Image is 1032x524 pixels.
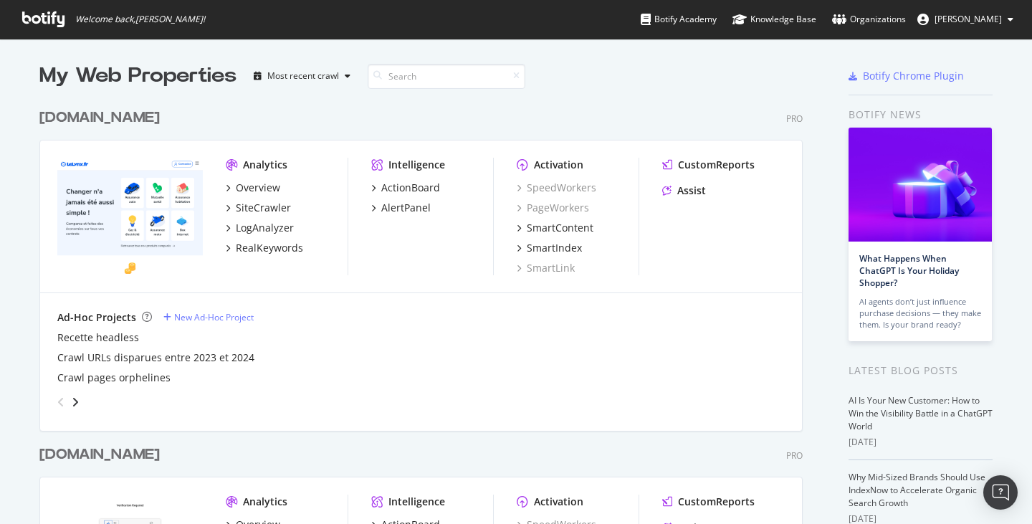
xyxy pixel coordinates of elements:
[527,221,593,235] div: SmartContent
[243,158,287,172] div: Analytics
[935,13,1002,25] span: Emma Moletto
[849,436,993,449] div: [DATE]
[662,495,755,509] a: CustomReports
[534,158,583,172] div: Activation
[226,241,303,255] a: RealKeywords
[368,64,525,89] input: Search
[163,311,254,323] a: New Ad-Hoc Project
[388,495,445,509] div: Intelligence
[678,495,755,509] div: CustomReports
[39,62,236,90] div: My Web Properties
[75,14,205,25] span: Welcome back, [PERSON_NAME] !
[57,330,139,345] a: Recette headless
[226,181,280,195] a: Overview
[371,181,440,195] a: ActionBoard
[517,261,575,275] a: SmartLink
[236,181,280,195] div: Overview
[849,363,993,378] div: Latest Blog Posts
[517,201,589,215] a: PageWorkers
[849,394,993,432] a: AI Is Your New Customer: How to Win the Visibility Battle in a ChatGPT World
[39,108,166,128] a: [DOMAIN_NAME]
[248,65,356,87] button: Most recent crawl
[849,471,985,509] a: Why Mid-Sized Brands Should Use IndexNow to Accelerate Organic Search Growth
[859,252,959,289] a: What Happens When ChatGPT Is Your Holiday Shopper?
[236,221,294,235] div: LogAnalyzer
[786,113,803,125] div: Pro
[381,201,431,215] div: AlertPanel
[371,201,431,215] a: AlertPanel
[732,12,816,27] div: Knowledge Base
[388,158,445,172] div: Intelligence
[662,158,755,172] a: CustomReports
[226,201,291,215] a: SiteCrawler
[517,221,593,235] a: SmartContent
[70,395,80,409] div: angle-right
[517,181,596,195] a: SpeedWorkers
[786,449,803,462] div: Pro
[39,108,160,128] div: [DOMAIN_NAME]
[174,311,254,323] div: New Ad-Hoc Project
[849,107,993,123] div: Botify news
[677,184,706,198] div: Assist
[57,310,136,325] div: Ad-Hoc Projects
[243,495,287,509] div: Analytics
[226,221,294,235] a: LogAnalyzer
[906,8,1025,31] button: [PERSON_NAME]
[641,12,717,27] div: Botify Academy
[527,241,582,255] div: SmartIndex
[57,351,254,365] a: Crawl URLs disparues entre 2023 et 2024
[57,158,203,274] img: lelynx.fr
[832,12,906,27] div: Organizations
[381,181,440,195] div: ActionBoard
[52,391,70,414] div: angle-left
[863,69,964,83] div: Botify Chrome Plugin
[534,495,583,509] div: Activation
[236,201,291,215] div: SiteCrawler
[39,444,166,465] a: [DOMAIN_NAME]
[57,371,171,385] a: Crawl pages orphelines
[517,241,582,255] a: SmartIndex
[983,475,1018,510] div: Open Intercom Messenger
[849,128,992,242] img: What Happens When ChatGPT Is Your Holiday Shopper?
[859,296,981,330] div: AI agents don’t just influence purchase decisions — they make them. Is your brand ready?
[39,444,160,465] div: [DOMAIN_NAME]
[267,72,339,80] div: Most recent crawl
[678,158,755,172] div: CustomReports
[662,184,706,198] a: Assist
[236,241,303,255] div: RealKeywords
[849,69,964,83] a: Botify Chrome Plugin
